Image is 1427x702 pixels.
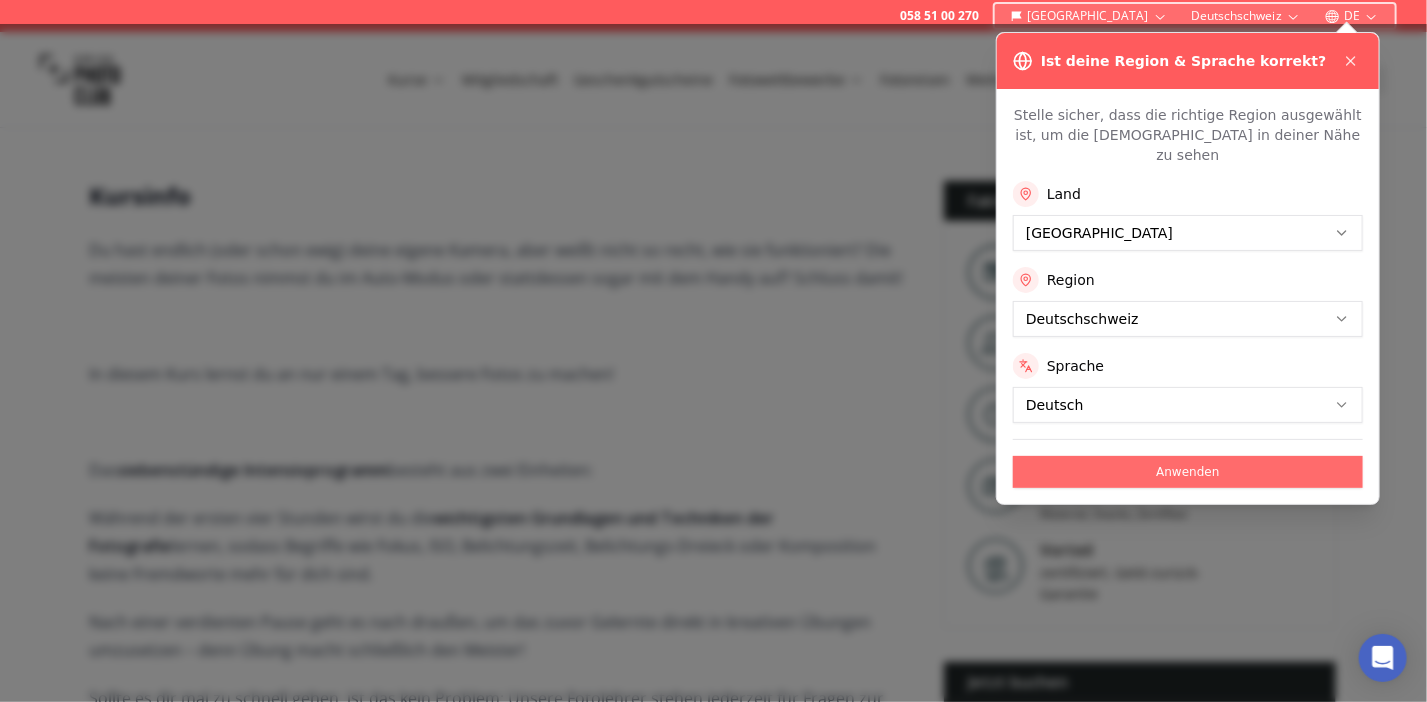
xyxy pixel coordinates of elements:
button: [GEOGRAPHIC_DATA] [1003,4,1176,28]
div: Open Intercom Messenger [1359,634,1407,682]
p: Stelle sicher, dass die richtige Region ausgewählt ist, um die [DEMOGRAPHIC_DATA] in deiner Nähe ... [1013,105,1363,165]
button: DE [1317,4,1387,28]
a: 058 51 00 270 [900,8,979,24]
button: Anwenden [1013,456,1363,488]
label: Sprache [1047,356,1104,376]
label: Region [1047,270,1095,290]
h3: Ist deine Region & Sprache korrekt? [1041,51,1326,71]
label: Land [1047,184,1081,204]
button: Deutschschweiz [1184,4,1309,28]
